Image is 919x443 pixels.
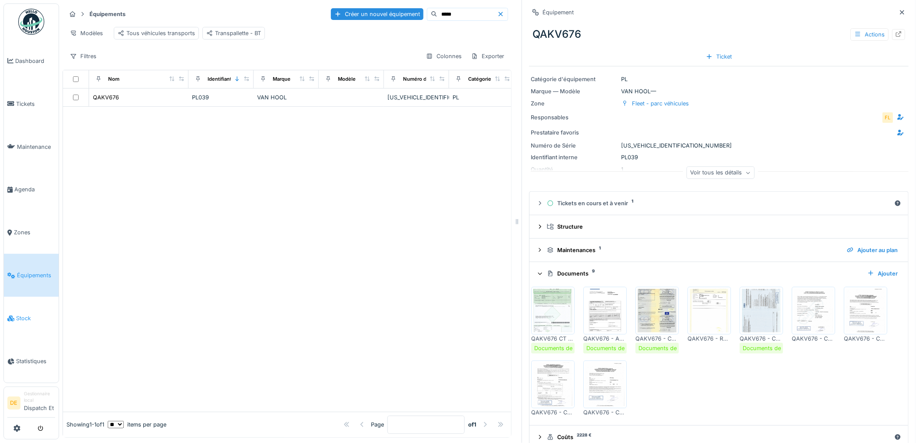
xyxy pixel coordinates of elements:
[208,75,250,83] div: Identifiant interne
[702,51,735,62] div: Ticket
[585,363,625,406] img: wodylmwjy8r4nyw93rh9q2nxycrr
[15,57,55,65] span: Dashboard
[547,199,891,207] div: Tickets en cours et à venir
[531,113,601,121] div: Responsables
[843,244,901,256] div: Ajouter au plan
[86,10,129,18] strong: Équipements
[792,335,835,343] div: QAKV676 - CERT EXONERATION DES PLUS-VALUE VANHOOL.pdf
[206,29,261,37] div: Transpallette - BT
[4,254,59,297] a: Équipements
[846,289,885,332] img: lylwee71xb2slezewd9d5fjxczn1
[844,335,887,343] div: QAKV676 - CERT DE SURETE XL VANHOOL.pdf
[4,82,59,125] a: Tickets
[468,420,476,429] strong: of 1
[257,93,315,102] div: VAN HOOL
[66,50,100,62] div: Filtres
[18,9,44,35] img: Badge_color-CXgf-gQk.svg
[534,344,587,352] div: Documents de bord
[338,75,356,83] div: Modèle
[531,75,907,83] div: PL
[4,211,59,254] a: Zones
[547,433,891,441] div: Coûts
[533,242,905,258] summary: Maintenances1Ajouter au plan
[687,167,755,179] div: Voir tous les détails
[794,289,833,332] img: 41rzwr2l4dtdafnp2g2ksznzkw0w
[743,344,795,352] div: Documents de bord
[4,297,59,340] a: Stock
[17,271,55,279] span: Équipements
[533,195,905,211] summary: Tickets en cours et à venir1
[468,75,529,83] div: Catégories d'équipement
[585,289,625,332] img: qmf4shkr97dtb6k9wh94et0w874g
[583,408,627,417] div: QAKV676 - CERT DE SURETE DE CHARGE [PERSON_NAME]pdf
[371,420,384,429] div: Page
[422,50,466,62] div: Colonnes
[542,8,574,16] div: Équipement
[531,153,618,161] div: Identifiant interne
[4,168,59,211] a: Agenda
[547,269,860,278] div: Documents
[638,289,677,332] img: 6l0wqraslim396jl76iaqwjwkpj5
[16,100,55,108] span: Tickets
[547,223,898,231] div: Structure
[690,289,729,332] img: xffa6ryagv8x928ihsdeu2vny3v4
[24,390,55,404] div: Gestionnaire local
[17,143,55,151] span: Maintenance
[531,87,907,95] div: VAN HOOL —
[16,314,55,322] span: Stock
[7,397,20,410] li: DE
[387,93,446,102] div: [US_VEHICLE_IDENTIFICATION_NUMBER]
[688,335,731,343] div: QAKV676 - RAPPORT IDENTIFICATION.pdf
[531,99,618,108] div: Zone
[586,344,639,352] div: Documents de bord
[273,75,291,83] div: Marque
[850,28,889,41] div: Actions
[531,87,618,95] div: Marque — Modèle
[331,8,423,20] div: Créer un nouvel équipement
[533,219,905,235] summary: Structure
[531,128,601,137] div: Prestataire favoris
[16,357,55,365] span: Statistiques
[7,390,55,418] a: DE Gestionnaire localDispatch Et
[531,153,907,161] div: PL039
[742,289,781,332] img: n2zdd9my1jpl0h454qdij1vvjn4m
[531,408,575,417] div: QAKV676 - CERT DE SURETE DE CHARGE VANHOOL.pdf
[14,185,55,194] span: Agenda
[583,335,627,343] div: QAKV676 - Ass 2025.pdf
[93,93,119,102] div: QAKV676
[24,390,55,416] li: Dispatch Et
[108,75,119,83] div: Nom
[531,141,907,150] div: [US_VEHICLE_IDENTIFICATION_NUMBER]
[547,246,840,254] div: Maintenances
[531,335,575,343] div: QAKV676 CT [DATE].pdf
[14,228,55,236] span: Zones
[635,335,679,343] div: QAKV676 - CERTIF IMMAT.pdf
[192,93,250,102] div: PL039
[403,75,443,83] div: Numéro de Série
[467,50,508,62] div: Exporter
[66,27,107,39] div: Modèles
[531,75,618,83] div: Catégorie d'équipement
[4,125,59,168] a: Maintenance
[740,335,783,343] div: QAKV676 - CONFORMITE.pdf
[66,420,104,429] div: Showing 1 - 1 of 1
[533,289,572,332] img: xlnu4ear32sfskmvgvyi3agj4s5d
[529,23,909,46] div: QAKV676
[453,93,511,102] div: PL
[4,340,59,383] a: Statistiques
[533,266,905,282] summary: Documents9Ajouter
[4,39,59,82] a: Dashboard
[882,112,894,124] div: FL
[118,29,195,37] div: Tous véhicules transports
[864,268,901,279] div: Ajouter
[533,363,572,406] img: emi5q53e3zh2sc57bo4106gh1ywr
[632,99,689,108] div: Fleet - parc véhicules
[638,344,691,352] div: Documents de bord
[531,141,618,150] div: Numéro de Série
[108,420,166,429] div: items per page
